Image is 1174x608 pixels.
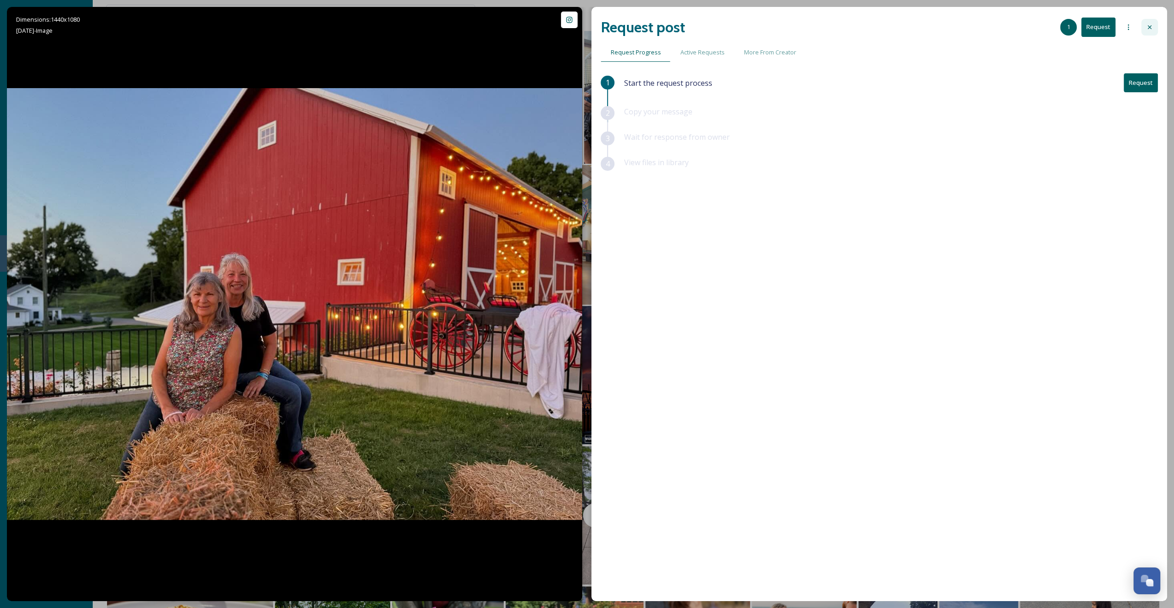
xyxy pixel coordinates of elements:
span: 1 [1067,23,1070,31]
span: Wait for response from owner [624,132,729,142]
span: 3 [606,133,610,144]
button: Request [1081,18,1115,36]
span: Request Progress [610,48,661,57]
button: Request [1124,73,1158,92]
span: Copy your message [624,107,692,117]
span: View files in library [624,157,688,167]
span: 2 [606,107,610,119]
span: More From Creator [744,48,796,57]
span: 4 [606,158,610,169]
span: Dimensions: 1440 x 1080 [16,15,80,24]
span: 1 [606,77,610,88]
img: The women behind making The Red Barns magical for your special day 💕 Carolyn and Jill, besties wh... [7,88,582,520]
button: Open Chat [1133,567,1160,594]
h2: Request post [601,16,685,38]
span: Start the request process [624,77,712,89]
span: Active Requests [680,48,724,57]
span: [DATE] - Image [16,26,53,35]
